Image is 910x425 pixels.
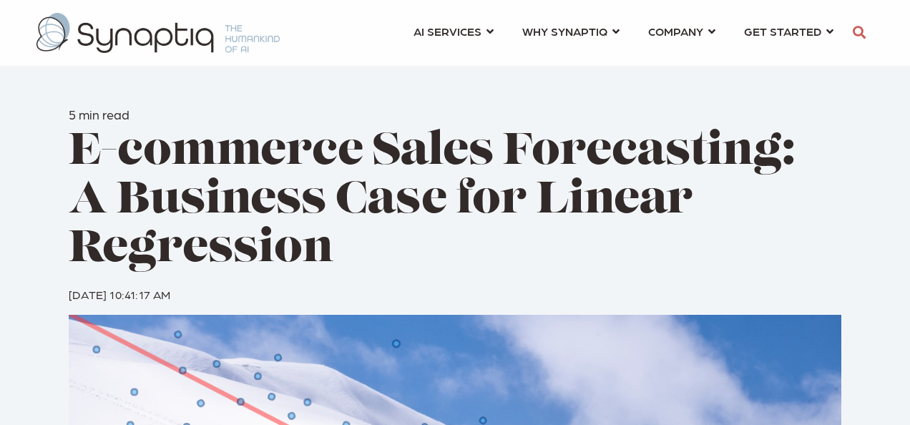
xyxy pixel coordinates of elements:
[414,18,494,44] a: AI SERVICES
[399,7,848,59] nav: menu
[744,24,821,38] span: GET STARTED
[69,287,171,301] span: [DATE] 10:41:17 AM
[522,18,620,44] a: WHY SYNAPTIQ
[36,13,280,53] img: synaptiq logo-2
[69,130,796,273] span: E-commerce Sales Forecasting: A Business Case for Linear Regression
[744,18,833,44] a: GET STARTED
[648,24,703,38] span: COMPANY
[648,18,715,44] a: COMPANY
[522,24,607,38] span: WHY SYNAPTIQ
[414,24,481,38] span: AI SERVICES
[69,107,841,122] h6: 5 min read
